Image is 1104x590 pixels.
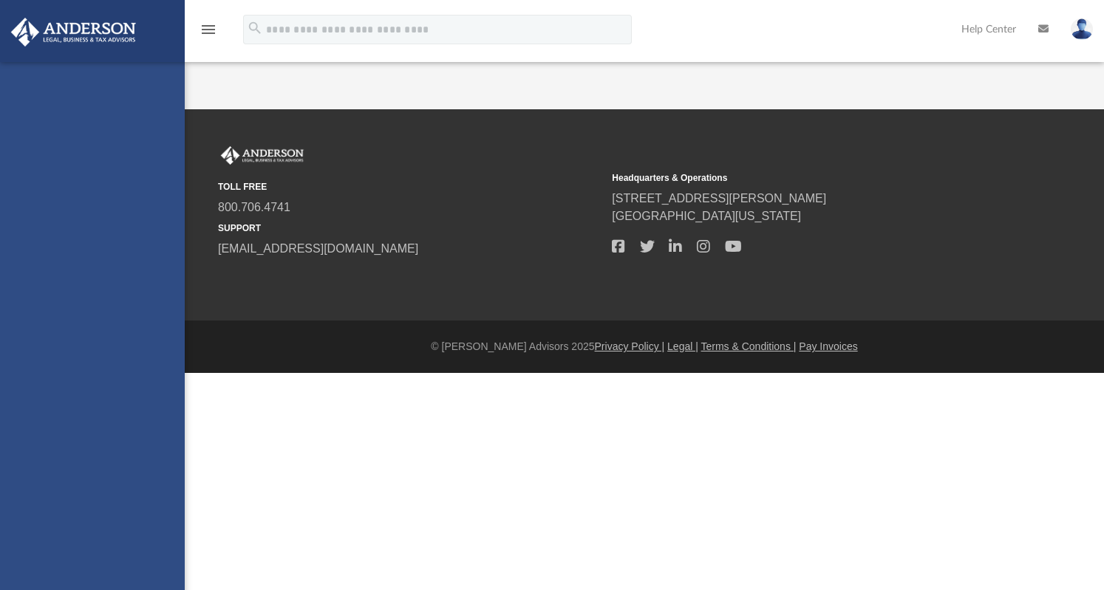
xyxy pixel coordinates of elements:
[218,222,602,235] small: SUPPORT
[612,210,801,222] a: [GEOGRAPHIC_DATA][US_STATE]
[7,18,140,47] img: Anderson Advisors Platinum Portal
[218,201,290,213] a: 800.706.4741
[701,340,797,352] a: Terms & Conditions |
[200,21,217,38] i: menu
[218,180,602,193] small: TOLL FREE
[247,20,263,36] i: search
[799,340,857,352] a: Pay Invoices
[612,171,995,185] small: Headquarters & Operations
[612,192,826,205] a: [STREET_ADDRESS][PERSON_NAME]
[218,146,307,165] img: Anderson Advisors Platinum Portal
[218,242,418,255] a: [EMAIL_ADDRESS][DOMAIN_NAME]
[1071,18,1093,40] img: User Pic
[185,339,1104,354] div: © [PERSON_NAME] Advisors 2025
[595,340,665,352] a: Privacy Policy |
[667,340,698,352] a: Legal |
[200,28,217,38] a: menu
